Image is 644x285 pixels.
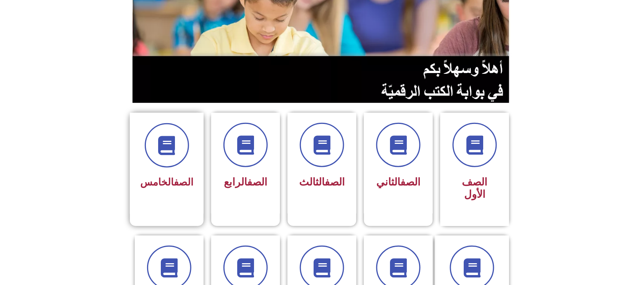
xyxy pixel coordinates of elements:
span: الصف الأول [462,176,488,200]
span: الرابع [224,176,267,188]
span: الثاني [376,176,421,188]
span: الخامس [140,176,193,188]
a: الصف [247,176,267,188]
a: الصف [174,176,193,188]
a: الصف [325,176,345,188]
span: الثالث [299,176,345,188]
a: الصف [400,176,421,188]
